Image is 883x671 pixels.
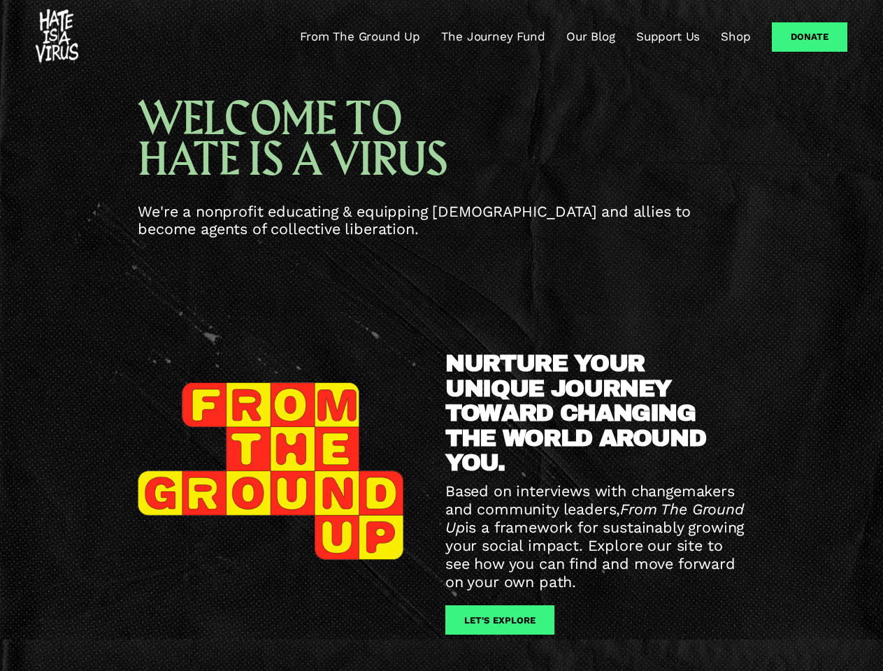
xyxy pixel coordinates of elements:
img: #HATEISAVIRUS [36,9,78,65]
a: The Journey Fund [441,29,545,45]
a: From The Ground Up [300,29,420,45]
a: Support Us [636,29,700,45]
em: From The Ground Up [445,500,749,536]
a: let's explore [445,605,554,635]
span: We're a nonprofit educating & equipping [DEMOGRAPHIC_DATA] and allies to become agents of collect... [138,203,696,238]
a: Donate [772,22,847,52]
a: Our Blog [566,29,615,45]
strong: NURTURE YOUR UNIQUE JOURNEY TOWARD CHANGING THE WORLD AROUND YOU. [445,350,712,475]
span: WELCOME TO HATE IS A VIRUS [138,90,447,189]
a: Shop [721,29,750,45]
span: Based on interviews with changemakers and community leaders, is a framework for sustainably growi... [445,482,749,590]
